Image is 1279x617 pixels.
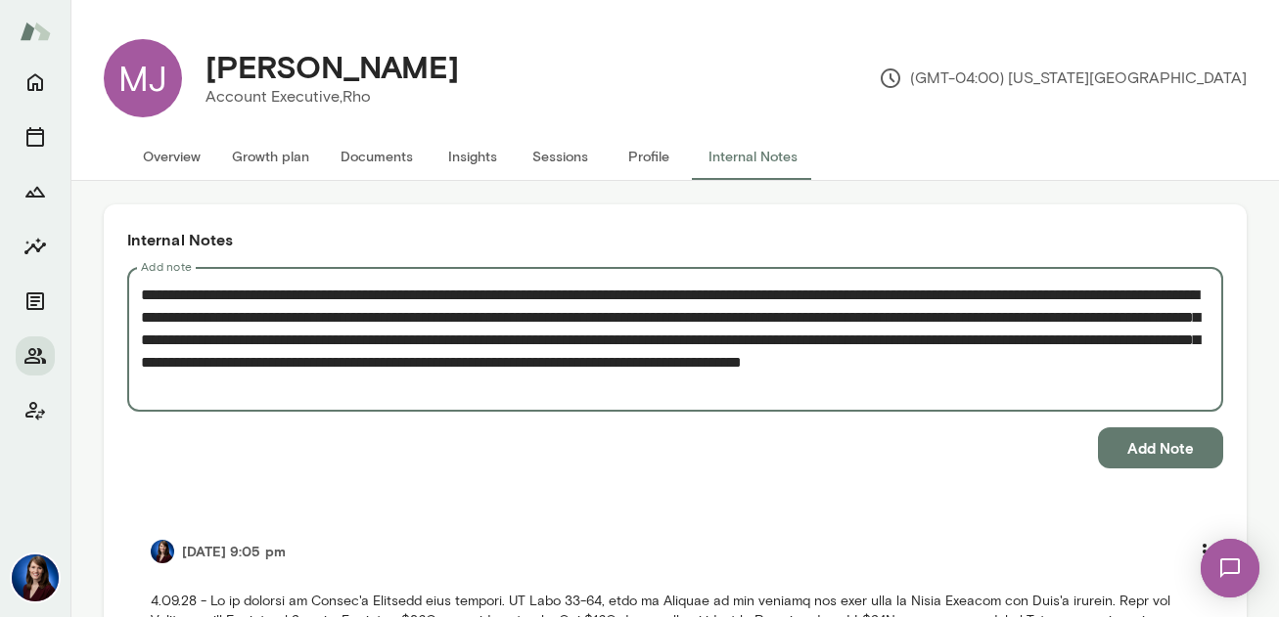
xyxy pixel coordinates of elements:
button: Documents [325,133,429,180]
button: Client app [16,391,55,430]
button: more [1184,531,1225,572]
button: Home [16,63,55,102]
p: (GMT-04:00) [US_STATE][GEOGRAPHIC_DATA] [879,66,1247,90]
img: Mento [20,13,51,50]
button: Documents [16,282,55,321]
img: Julie Rollauer [12,554,59,601]
button: Profile [605,133,693,180]
h6: Internal Notes [127,228,1223,251]
div: MJ [104,39,182,117]
button: Members [16,336,55,375]
button: Sessions [16,117,55,156]
h6: [DATE] 9:05 pm [182,542,286,561]
button: Sessions [517,133,605,180]
button: Growth plan [216,133,325,180]
p: Account Executive, Rho [206,85,459,109]
button: Internal Notes [693,133,813,180]
h4: [PERSON_NAME] [206,48,459,85]
button: Add Note [1098,427,1223,468]
img: Julie Rollauer [151,540,174,563]
label: Add note [141,258,192,275]
button: Insights [16,227,55,266]
button: Overview [127,133,216,180]
button: Insights [429,133,517,180]
button: Growth Plan [16,172,55,211]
